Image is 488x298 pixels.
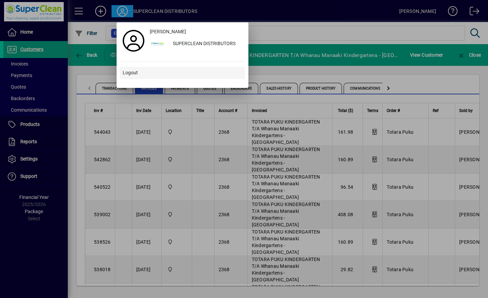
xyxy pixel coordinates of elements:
span: Logout [123,69,138,76]
button: Logout [120,67,245,79]
span: [PERSON_NAME] [150,28,186,35]
a: Profile [120,35,147,47]
a: [PERSON_NAME] [147,26,245,38]
div: SUPERCLEAN DISTRIBUTORS [167,38,245,50]
button: SUPERCLEAN DISTRIBUTORS [147,38,245,50]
